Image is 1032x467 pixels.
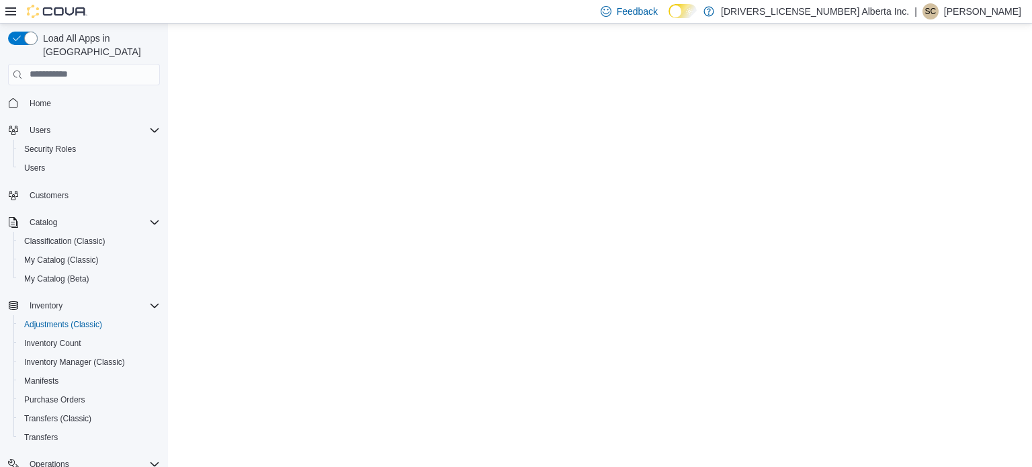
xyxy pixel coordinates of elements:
[24,236,105,247] span: Classification (Classic)
[24,163,45,173] span: Users
[24,357,125,368] span: Inventory Manager (Classic)
[3,121,165,140] button: Users
[19,271,160,287] span: My Catalog (Beta)
[30,217,57,228] span: Catalog
[24,187,74,204] a: Customers
[721,3,909,19] p: [DRIVERS_LICENSE_NUMBER] Alberta Inc.
[24,95,56,112] a: Home
[24,144,76,155] span: Security Roles
[24,319,102,330] span: Adjustments (Classic)
[13,232,165,251] button: Classification (Classic)
[24,122,56,138] button: Users
[19,316,107,333] a: Adjustments (Classic)
[19,160,50,176] a: Users
[19,429,160,445] span: Transfers
[19,354,130,370] a: Inventory Manager (Classic)
[24,376,58,386] span: Manifests
[19,392,160,408] span: Purchase Orders
[24,432,58,443] span: Transfers
[19,252,104,268] a: My Catalog (Classic)
[13,409,165,428] button: Transfers (Classic)
[19,373,64,389] a: Manifests
[19,335,160,351] span: Inventory Count
[19,233,111,249] a: Classification (Classic)
[3,213,165,232] button: Catalog
[13,140,165,159] button: Security Roles
[24,255,99,265] span: My Catalog (Classic)
[24,95,160,112] span: Home
[13,269,165,288] button: My Catalog (Beta)
[30,190,69,201] span: Customers
[24,187,160,204] span: Customers
[24,413,91,424] span: Transfers (Classic)
[24,122,160,138] span: Users
[13,159,165,177] button: Users
[30,125,50,136] span: Users
[19,373,160,389] span: Manifests
[669,4,697,18] input: Dark Mode
[13,334,165,353] button: Inventory Count
[922,3,939,19] div: Shelley Crossman
[19,316,160,333] span: Adjustments (Classic)
[24,298,68,314] button: Inventory
[24,273,89,284] span: My Catalog (Beta)
[27,5,87,18] img: Cova
[13,353,165,372] button: Inventory Manager (Classic)
[19,271,95,287] a: My Catalog (Beta)
[13,315,165,334] button: Adjustments (Classic)
[24,214,160,230] span: Catalog
[19,411,97,427] a: Transfers (Classic)
[617,5,658,18] span: Feedback
[13,390,165,409] button: Purchase Orders
[19,354,160,370] span: Inventory Manager (Classic)
[13,428,165,447] button: Transfers
[24,214,62,230] button: Catalog
[19,392,91,408] a: Purchase Orders
[19,160,160,176] span: Users
[3,296,165,315] button: Inventory
[914,3,917,19] p: |
[13,372,165,390] button: Manifests
[3,93,165,113] button: Home
[19,335,87,351] a: Inventory Count
[19,252,160,268] span: My Catalog (Classic)
[30,300,62,311] span: Inventory
[19,411,160,427] span: Transfers (Classic)
[944,3,1021,19] p: [PERSON_NAME]
[24,394,85,405] span: Purchase Orders
[3,185,165,205] button: Customers
[24,338,81,349] span: Inventory Count
[19,141,160,157] span: Security Roles
[24,298,160,314] span: Inventory
[13,251,165,269] button: My Catalog (Classic)
[19,141,81,157] a: Security Roles
[38,32,160,58] span: Load All Apps in [GEOGRAPHIC_DATA]
[19,233,160,249] span: Classification (Classic)
[19,429,63,445] a: Transfers
[925,3,937,19] span: SC
[30,98,51,109] span: Home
